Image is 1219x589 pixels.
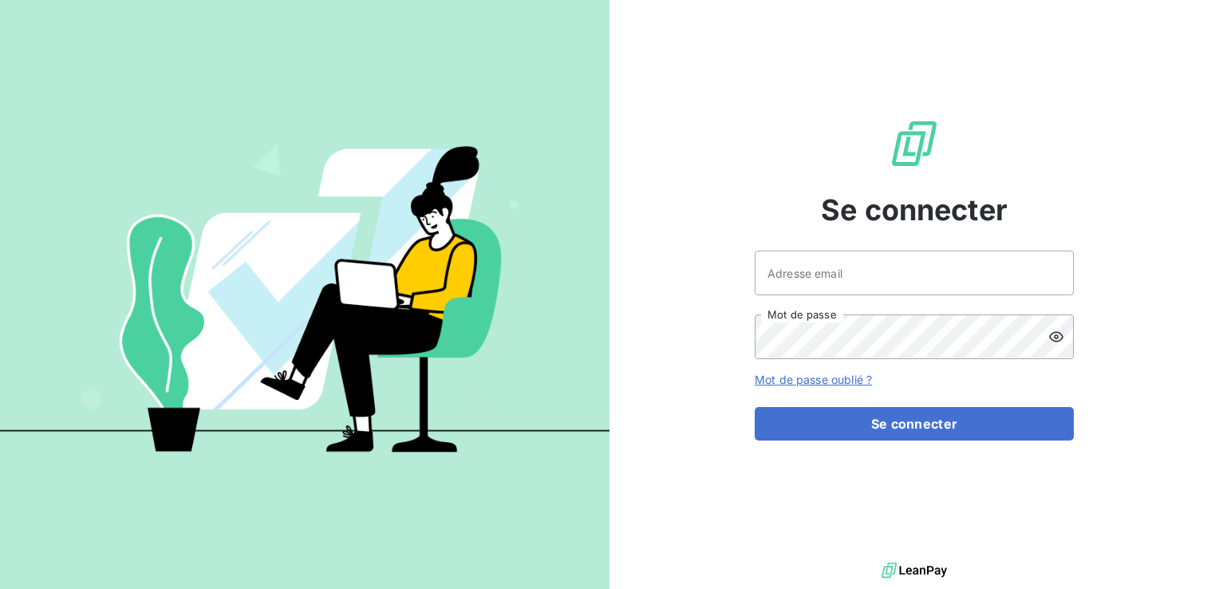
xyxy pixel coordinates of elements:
[821,188,1008,231] span: Se connecter
[889,118,940,169] img: Logo LeanPay
[755,373,872,386] a: Mot de passe oublié ?
[882,559,947,583] img: logo
[755,407,1074,441] button: Se connecter
[755,251,1074,295] input: placeholder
